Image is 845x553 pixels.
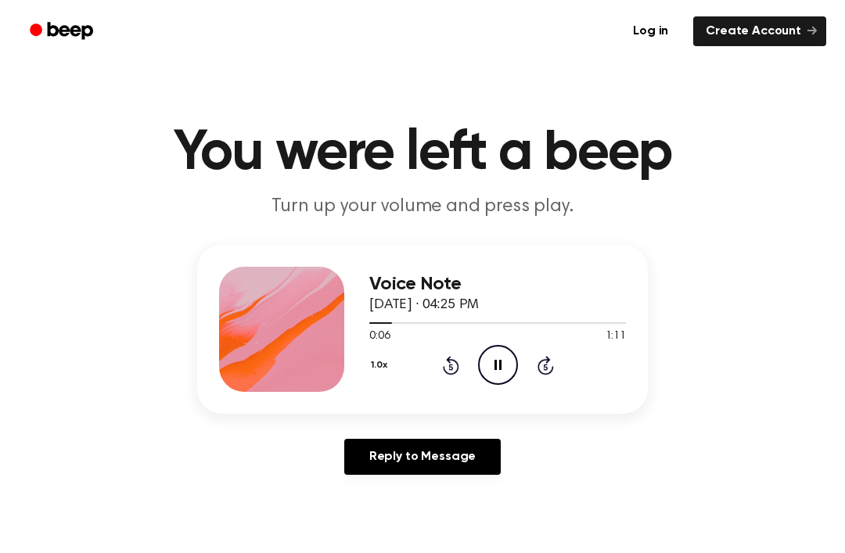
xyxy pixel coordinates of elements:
h3: Voice Note [369,274,626,295]
a: Create Account [693,16,826,46]
span: 1:11 [606,329,626,345]
a: Log in [617,13,684,49]
h1: You were left a beep [22,125,823,181]
button: 1.0x [369,352,393,379]
span: 0:06 [369,329,390,345]
p: Turn up your volume and press play. [122,194,723,220]
span: [DATE] · 04:25 PM [369,298,479,312]
a: Reply to Message [344,439,501,475]
a: Beep [19,16,107,47]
